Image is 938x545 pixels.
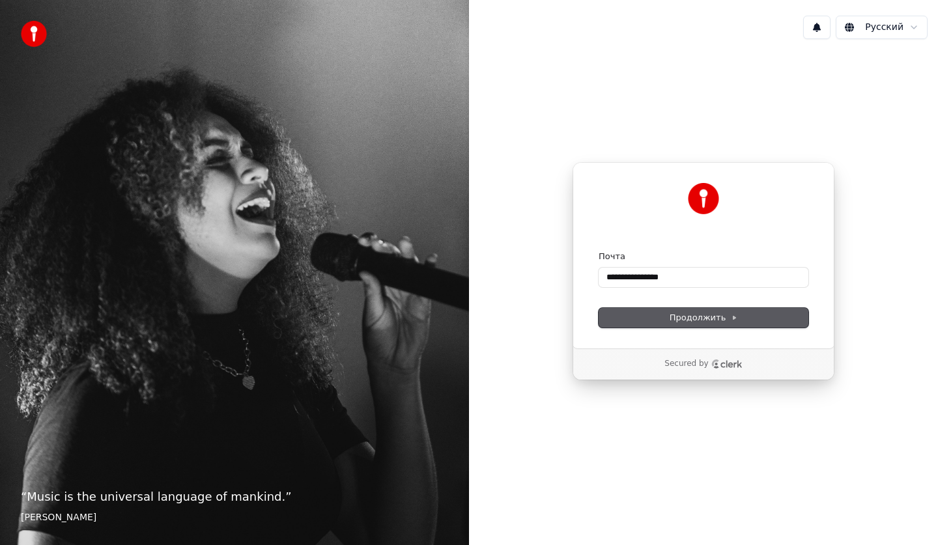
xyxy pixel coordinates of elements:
[711,359,743,369] a: Clerk logo
[21,511,448,524] footer: [PERSON_NAME]
[688,183,719,214] img: Youka
[670,312,738,324] span: Продолжить
[599,308,808,328] button: Продолжить
[21,488,448,506] p: “ Music is the universal language of mankind. ”
[21,21,47,47] img: youka
[664,359,708,369] p: Secured by
[599,251,625,262] label: Почта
